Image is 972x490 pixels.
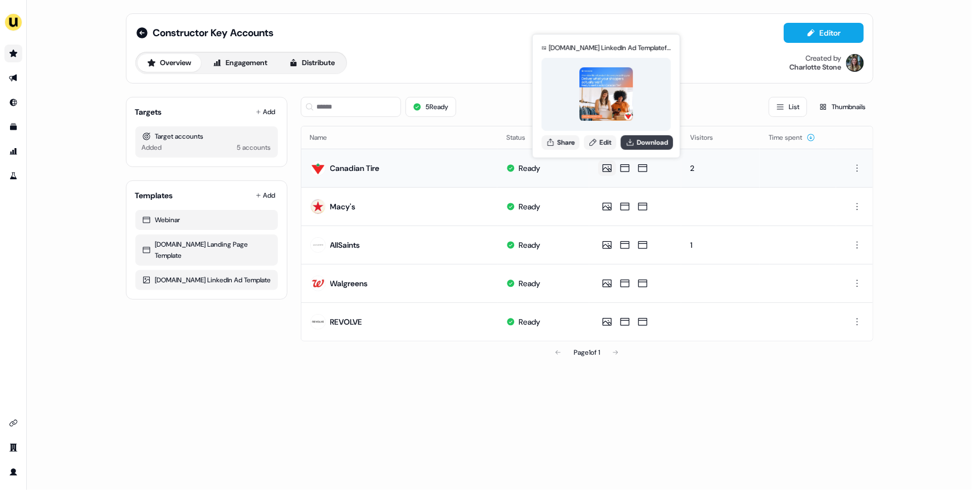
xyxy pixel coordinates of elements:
[784,28,864,40] a: Editor
[579,67,633,121] img: asset preview
[142,131,271,142] div: Target accounts
[138,54,201,72] button: Overview
[769,128,815,148] button: Time spent
[812,97,873,117] button: Thumbnails
[153,26,274,40] span: Constructor Key Accounts
[253,188,278,203] button: Add
[549,42,671,53] div: [DOMAIN_NAME] LinkedIn Ad Template for Canadian Tire
[519,163,540,174] div: Ready
[135,106,162,117] div: Targets
[280,54,345,72] button: Distribute
[4,463,22,481] a: Go to profile
[519,201,540,212] div: Ready
[784,23,864,43] button: Editor
[574,347,600,358] div: Page 1 of 1
[142,214,271,226] div: Webinar
[4,167,22,185] a: Go to experiments
[4,69,22,87] a: Go to outbound experience
[406,97,456,117] button: 5Ready
[690,128,726,148] button: Visitors
[519,278,540,289] div: Ready
[330,316,363,327] div: REVOLVE
[142,239,271,261] div: [DOMAIN_NAME] Landing Page Template
[142,275,271,286] div: [DOMAIN_NAME] LinkedIn Ad Template
[806,54,842,63] div: Created by
[4,143,22,160] a: Go to attribution
[4,118,22,136] a: Go to templates
[330,163,380,174] div: Canadian Tire
[790,63,842,72] div: Charlotte Stone
[4,94,22,111] a: Go to Inbound
[4,414,22,432] a: Go to integrations
[584,135,616,149] a: Edit
[621,135,673,149] button: Download
[541,135,579,149] button: Share
[330,239,360,251] div: AllSaints
[846,54,864,72] img: Charlotte
[237,142,271,153] div: 5 accounts
[519,239,540,251] div: Ready
[506,128,539,148] button: Status
[135,190,173,201] div: Templates
[203,54,277,72] button: Engagement
[769,97,807,117] button: List
[310,128,341,148] button: Name
[4,45,22,62] a: Go to prospects
[330,201,356,212] div: Macy's
[253,104,278,120] button: Add
[690,163,751,174] div: 2
[4,439,22,457] a: Go to team
[690,239,751,251] div: 1
[142,142,162,153] div: Added
[330,278,368,289] div: Walgreens
[519,316,540,327] div: Ready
